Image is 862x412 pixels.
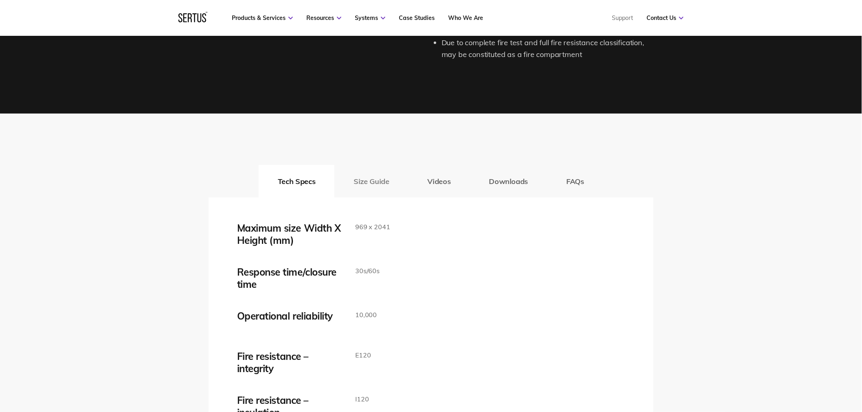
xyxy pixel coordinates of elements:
[355,394,369,405] p: I120
[716,318,862,412] iframe: Chat Widget
[470,165,548,197] button: Downloads
[306,14,341,22] a: Resources
[237,350,343,375] div: Fire resistance – integrity
[237,266,343,290] div: Response time/closure time
[409,165,470,197] button: Videos
[612,14,633,22] a: Support
[237,310,343,322] div: Operational reliability
[448,14,483,22] a: Who We Are
[547,165,603,197] button: FAQs
[355,14,385,22] a: Systems
[442,37,653,61] li: Due to complete fire test and full fire resistance classification, may be constituted as a fire c...
[399,14,435,22] a: Case Studies
[355,310,377,320] p: 10,000
[355,350,371,361] p: E120
[646,14,684,22] a: Contact Us
[232,14,293,22] a: Products & Services
[355,222,390,232] p: 969 x 2041
[334,165,408,197] button: Size Guide
[355,266,380,276] p: 30s/60s
[237,222,343,246] div: Maximum size Width X Height (mm)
